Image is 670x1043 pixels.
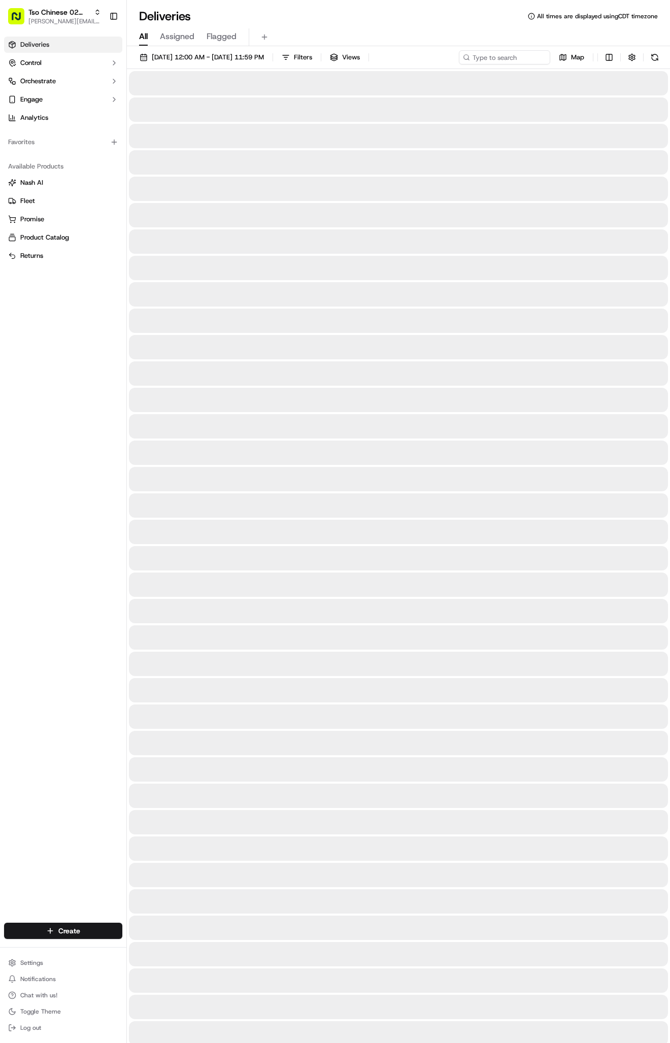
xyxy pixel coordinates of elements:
span: Create [58,926,80,936]
span: Map [571,53,584,62]
input: Type to search [459,50,550,64]
span: Control [20,58,42,68]
button: Notifications [4,972,122,986]
button: Promise [4,211,122,227]
span: Returns [20,251,43,260]
span: Nash AI [20,178,43,187]
button: Refresh [648,50,662,64]
span: Promise [20,215,44,224]
button: Map [554,50,589,64]
button: Product Catalog [4,229,122,246]
span: Analytics [20,113,48,122]
a: Nash AI [8,178,118,187]
span: Views [342,53,360,62]
span: Fleet [20,196,35,206]
button: Returns [4,248,122,264]
span: Orchestrate [20,77,56,86]
a: Promise [8,215,118,224]
button: Views [325,50,364,64]
span: Chat with us! [20,991,57,999]
span: Settings [20,959,43,967]
button: Create [4,923,122,939]
div: Available Products [4,158,122,175]
a: Deliveries [4,37,122,53]
a: Product Catalog [8,233,118,242]
button: Tso Chinese 02 Arbor [28,7,90,17]
button: Filters [277,50,317,64]
span: Notifications [20,975,56,983]
span: All times are displayed using CDT timezone [537,12,658,20]
button: Control [4,55,122,71]
span: Toggle Theme [20,1007,61,1016]
span: Product Catalog [20,233,69,242]
button: Fleet [4,193,122,209]
div: Favorites [4,134,122,150]
button: Engage [4,91,122,108]
button: [PERSON_NAME][EMAIL_ADDRESS][DOMAIN_NAME] [28,17,101,25]
span: Deliveries [20,40,49,49]
a: Returns [8,251,118,260]
button: Toggle Theme [4,1004,122,1019]
span: Engage [20,95,43,104]
a: Analytics [4,110,122,126]
span: Log out [20,1024,41,1032]
span: [DATE] 12:00 AM - [DATE] 11:59 PM [152,53,264,62]
button: Chat with us! [4,988,122,1002]
button: Nash AI [4,175,122,191]
a: Fleet [8,196,118,206]
button: [DATE] 12:00 AM - [DATE] 11:59 PM [135,50,269,64]
h1: Deliveries [139,8,191,24]
span: Flagged [207,30,237,43]
button: Log out [4,1021,122,1035]
span: Filters [294,53,312,62]
span: All [139,30,148,43]
span: Assigned [160,30,194,43]
button: Orchestrate [4,73,122,89]
button: Settings [4,956,122,970]
button: Tso Chinese 02 Arbor[PERSON_NAME][EMAIL_ADDRESS][DOMAIN_NAME] [4,4,105,28]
